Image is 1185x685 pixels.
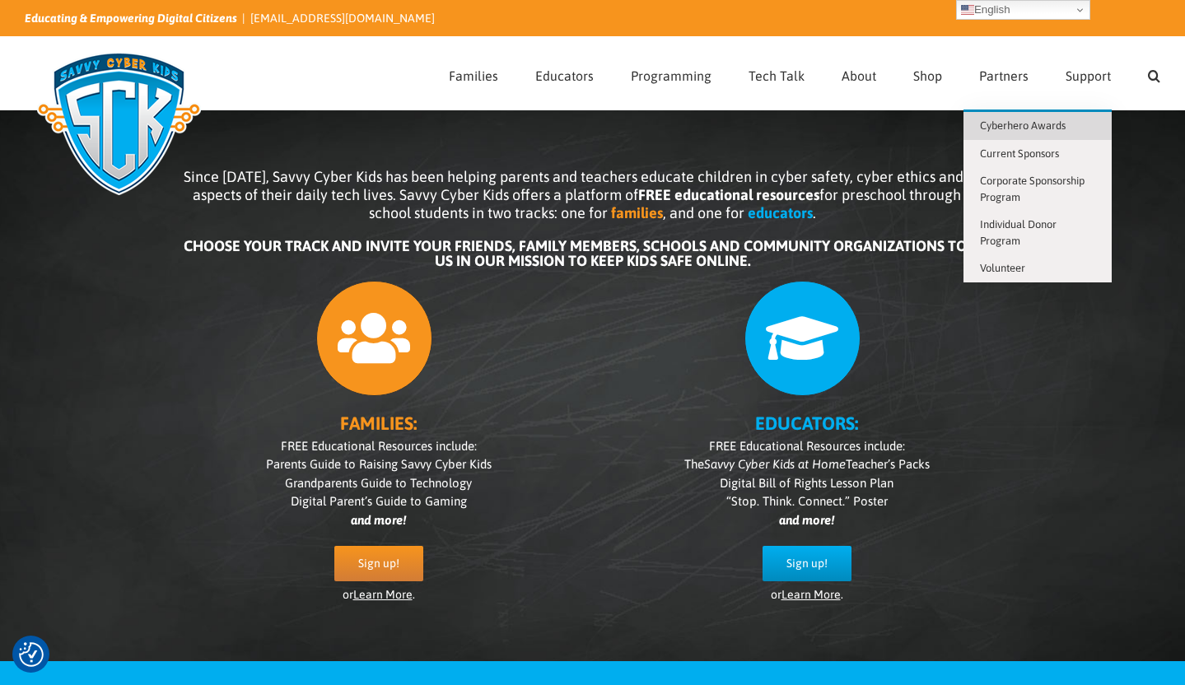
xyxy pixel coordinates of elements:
span: Support [1066,69,1111,82]
img: Revisit consent button [19,642,44,667]
i: Savvy Cyber Kids at Home [704,457,846,471]
button: Consent Preferences [19,642,44,667]
span: FREE Educational Resources include: [709,439,905,453]
span: Since [DATE], Savvy Cyber Kids has been helping parents and teachers educate children in cyber sa... [184,168,1002,221]
span: Digital Bill of Rights Lesson Plan [720,476,893,490]
span: Parents Guide to Raising Savvy Cyber Kids [266,457,492,471]
b: CHOOSE YOUR TRACK AND INVITE YOUR FRIENDS, FAMILY MEMBERS, SCHOOLS AND COMMUNITY ORGANIZATIONS TO... [184,237,1001,269]
a: Shop [913,37,942,110]
a: [EMAIL_ADDRESS][DOMAIN_NAME] [250,12,435,25]
b: EDUCATORS: [755,412,858,434]
span: Cyberhero Awards [980,119,1066,132]
a: Support [1066,37,1111,110]
span: Shop [913,69,942,82]
a: Individual Donor Program [963,211,1112,254]
span: Current Sponsors [980,147,1059,160]
a: Search [1148,37,1160,110]
span: About [842,69,876,82]
a: Sign up! [334,546,423,581]
i: Educating & Empowering Digital Citizens [25,12,237,25]
span: , and one for [663,204,744,221]
span: “Stop. Think. Connect.” Poster [726,494,888,508]
span: or . [771,588,843,601]
b: families [611,204,663,221]
img: Savvy Cyber Kids Logo [25,41,213,206]
a: Learn More [781,588,841,601]
b: educators [748,204,813,221]
span: Grandparents Guide to Technology [285,476,472,490]
span: Individual Donor Program [980,218,1057,247]
img: en [961,3,974,16]
a: Partners [979,37,1029,110]
a: Educators [535,37,594,110]
i: and more! [351,513,406,527]
a: Tech Talk [749,37,805,110]
a: Programming [631,37,711,110]
a: Sign up! [763,546,851,581]
span: Educators [535,69,594,82]
span: The Teacher’s Packs [684,457,930,471]
span: or . [343,588,415,601]
a: Families [449,37,498,110]
span: Partners [979,69,1029,82]
span: Digital Parent’s Guide to Gaming [291,494,467,508]
a: Learn More [353,588,413,601]
span: Sign up! [358,557,399,571]
span: Sign up! [786,557,828,571]
a: Current Sponsors [963,140,1112,168]
b: FAMILIES: [340,412,417,434]
nav: Main Menu [449,37,1160,110]
a: Cyberhero Awards [963,112,1112,140]
span: . [813,204,816,221]
span: Tech Talk [749,69,805,82]
b: FREE educational resources [638,186,819,203]
span: FREE Educational Resources include: [281,439,477,453]
span: Programming [631,69,711,82]
a: Volunteer [963,254,1112,282]
a: About [842,37,876,110]
a: Corporate Sponsorship Program [963,167,1112,211]
span: Volunteer [980,262,1025,274]
span: Corporate Sponsorship Program [980,175,1085,203]
span: Families [449,69,498,82]
i: and more! [779,513,834,527]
